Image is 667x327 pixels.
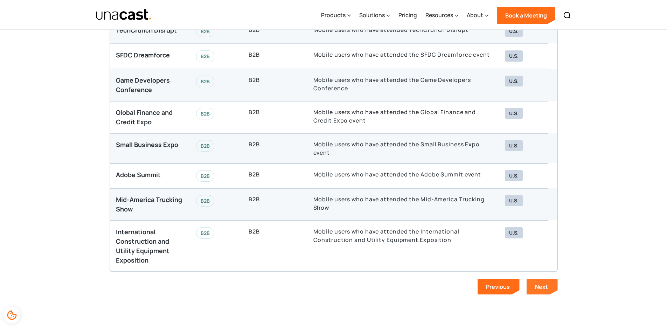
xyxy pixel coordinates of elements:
[196,76,214,87] div: B2B
[359,11,385,19] div: Solutions
[249,50,260,59] p: B2B
[527,279,558,294] a: Next Page
[535,283,548,291] div: Next
[321,1,351,30] div: Products
[116,170,185,180] h3: Adobe Summit
[313,227,494,244] p: Mobile users who have attended the International Construction and Utility Equipment Exposition
[110,279,558,294] div: List
[196,140,214,152] div: B2B
[505,140,523,151] div: U.S.
[196,108,214,119] div: B2B
[196,195,214,207] div: B2B
[116,195,185,214] h3: Mid-America Trucking Show
[249,108,260,116] p: B2B
[196,50,214,62] div: B2B
[96,9,153,21] img: Unacast text logo
[116,76,185,95] h3: Game Developers Conference
[116,227,185,265] h3: International Construction and Utility Equipment Exposition
[505,26,523,37] div: U.S.
[467,1,488,30] div: About
[505,76,523,87] div: U.S.
[249,195,260,203] p: B2B
[505,195,523,206] div: U.S.
[313,140,494,157] p: Mobile users who have attended the Small Business Expo event
[467,11,483,19] div: About
[478,279,520,294] a: Previous Page
[4,307,20,323] div: Cookie Preferences
[563,11,571,20] img: Search icon
[249,227,260,236] p: B2B
[497,7,555,24] a: Book a Meeting
[398,1,417,30] a: Pricing
[249,76,260,84] p: B2B
[249,140,260,148] p: B2B
[505,227,523,238] div: U.S.
[505,50,523,62] div: U.S.
[116,108,185,127] h3: Global Finance and Credit Expo
[486,283,510,291] div: Previous
[313,50,490,59] p: Mobile users who have attended the SFDC Dreamforce event
[321,11,346,19] div: Products
[196,26,214,37] div: B2B
[313,76,494,92] p: Mobile users who have attended the Game Developers Conference
[313,108,494,125] p: Mobile users who have attended the Global Finance and Credit Expo event
[196,227,214,239] div: B2B
[425,11,453,19] div: Resources
[116,50,185,60] h3: SFDC Dreamforce
[313,195,494,212] p: Mobile users who have attended the Mid-America Trucking Show
[313,170,481,179] p: Mobile users who have attended the Adobe Summit event
[96,9,153,21] a: home
[116,26,185,35] h3: TechCrunch Disrupt
[425,1,458,30] div: Resources
[505,170,523,181] div: U.S.
[249,170,260,179] p: B2B
[359,1,390,30] div: Solutions
[196,170,214,182] div: B2B
[505,108,523,119] div: U.S.
[116,140,185,149] h3: Small Business Expo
